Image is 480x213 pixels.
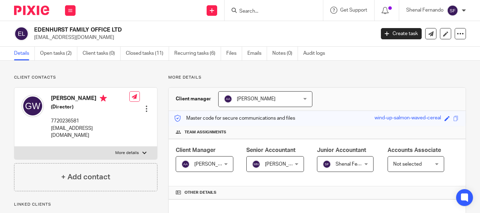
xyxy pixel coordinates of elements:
span: [PERSON_NAME] [194,162,233,167]
span: Senior Accountant [246,147,296,153]
p: 7720236581 [51,118,129,125]
h4: [PERSON_NAME] [51,95,129,104]
img: svg%3E [181,160,190,168]
span: Client Manager [176,147,216,153]
p: Shenal Fernando [406,7,443,14]
p: More details [115,150,139,156]
a: Audit logs [303,47,330,60]
span: [PERSON_NAME] [265,162,304,167]
a: Details [14,47,35,60]
div: wind-up-salmon-waved-cereal [375,114,441,122]
p: Client contacts [14,75,157,80]
img: svg%3E [323,160,331,168]
span: Not selected [393,162,422,167]
a: Create task [381,28,422,39]
span: Shenal Fernando [336,162,373,167]
img: svg%3E [14,26,29,41]
span: Other details [184,190,216,195]
h4: + Add contact [61,172,110,182]
p: [EMAIL_ADDRESS][DOMAIN_NAME] [51,125,129,139]
h2: EDENHURST FAMILY OFFICE LTD [34,26,303,34]
span: Team assignments [184,129,226,135]
a: Closed tasks (11) [126,47,169,60]
p: More details [168,75,466,80]
p: Master code for secure communications and files [174,115,295,122]
span: Junior Accountant [317,147,366,153]
span: [PERSON_NAME] [237,96,275,101]
p: Linked clients [14,202,157,207]
a: Client tasks (0) [83,47,121,60]
a: Open tasks (2) [40,47,77,60]
p: [EMAIL_ADDRESS][DOMAIN_NAME] [34,34,370,41]
a: Emails [247,47,267,60]
a: Recurring tasks (6) [174,47,221,60]
img: Pixie [14,6,49,15]
input: Search [239,8,302,15]
span: Accounts Associate [388,147,441,153]
a: Files [226,47,242,60]
img: svg%3E [447,5,458,16]
span: Get Support [340,8,367,13]
h3: Client manager [176,95,211,102]
i: Primary [100,95,107,102]
h5: (Director) [51,104,129,111]
a: Notes (0) [272,47,298,60]
img: svg%3E [21,95,44,117]
img: svg%3E [224,95,232,103]
img: svg%3E [252,160,260,168]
